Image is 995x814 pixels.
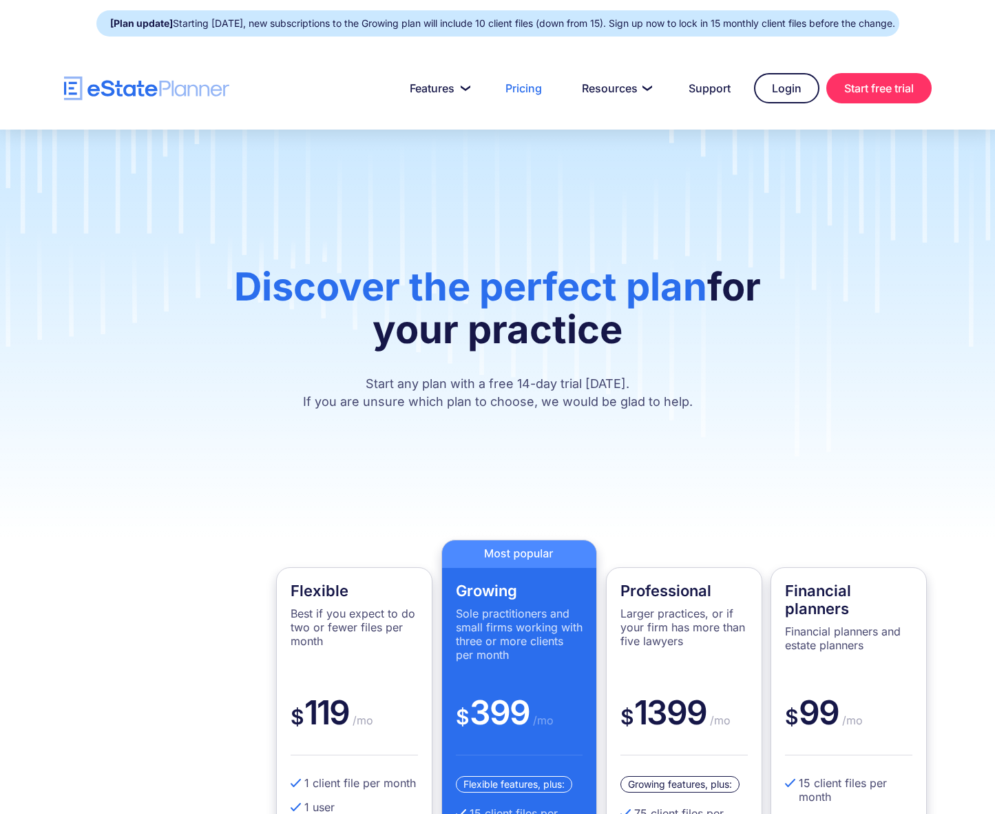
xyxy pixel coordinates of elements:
span: $ [785,704,799,729]
span: /mo [530,713,554,727]
li: 15 client files per month [785,776,912,804]
h4: Growing [456,582,583,600]
a: Support [672,74,747,102]
a: Pricing [489,74,558,102]
p: Sole practitioners and small firms working with three or more clients per month [456,607,583,662]
span: Discover the perfect plan [234,263,707,310]
span: /mo [839,713,863,727]
div: 99 [785,692,912,755]
span: /mo [706,713,731,727]
span: $ [620,704,634,729]
li: 1 user [291,800,418,814]
strong: [Plan update] [110,17,173,29]
a: Login [754,73,819,103]
span: /mo [349,713,373,727]
p: Larger practices, or if your firm has more than five lawyers [620,607,748,648]
h1: for your practice [220,265,775,365]
div: 119 [291,692,418,755]
h4: Professional [620,582,748,600]
div: 1399 [620,692,748,755]
h4: Financial planners [785,582,912,618]
div: 399 [456,692,583,755]
a: Features [393,74,482,102]
li: 1 client file per month [291,776,418,790]
p: Best if you expect to do two or fewer files per month [291,607,418,648]
p: Start any plan with a free 14-day trial [DATE]. If you are unsure which plan to choose, we would ... [220,375,775,411]
span: $ [456,704,470,729]
h4: Flexible [291,582,418,600]
a: Start free trial [826,73,932,103]
span: $ [291,704,304,729]
div: Flexible features, plus: [456,776,572,793]
div: Growing features, plus: [620,776,740,793]
a: home [64,77,229,101]
div: Starting [DATE], new subscriptions to the Growing plan will include 10 client files (down from 15... [110,14,895,33]
p: Financial planners and estate planners [785,624,912,652]
a: Resources [565,74,665,102]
